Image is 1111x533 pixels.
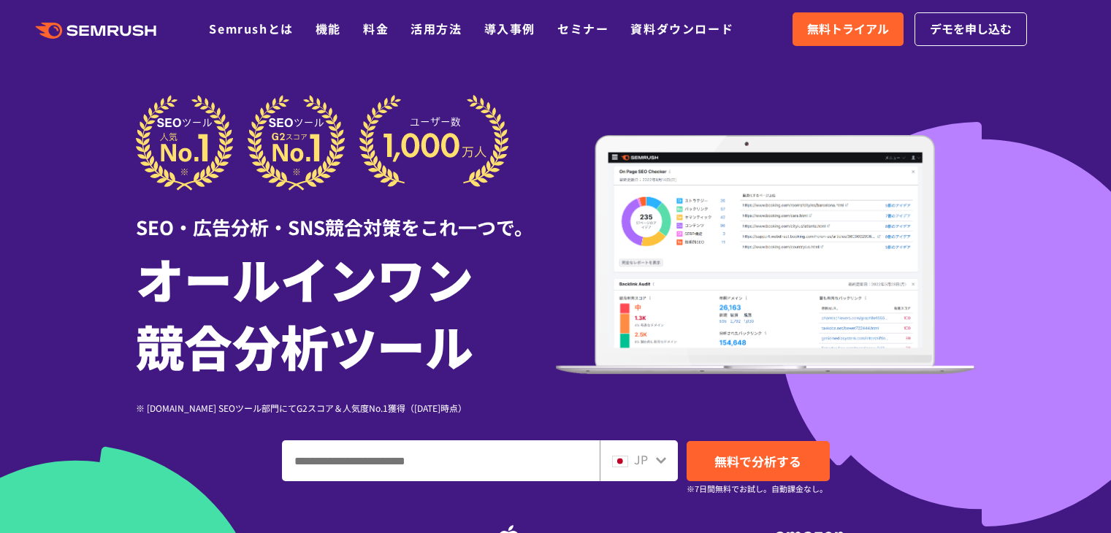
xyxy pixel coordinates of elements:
[915,12,1027,46] a: デモを申し込む
[209,20,293,37] a: Semrushとは
[807,20,889,39] span: 無料トライアル
[411,20,462,37] a: 活用方法
[136,401,556,415] div: ※ [DOMAIN_NAME] SEOツール部門にてG2スコア＆人気度No.1獲得（[DATE]時点）
[283,441,599,480] input: ドメイン、キーワードまたはURLを入力してください
[793,12,904,46] a: 無料トライアル
[930,20,1012,39] span: デモを申し込む
[557,20,608,37] a: セミナー
[136,191,556,241] div: SEO・広告分析・SNS競合対策をこれ一つで。
[687,482,828,496] small: ※7日間無料でお試し。自動課金なし。
[136,245,556,379] h1: オールインワン 競合分析ツール
[363,20,389,37] a: 料金
[687,441,830,481] a: 無料で分析する
[316,20,341,37] a: 機能
[714,452,801,470] span: 無料で分析する
[634,450,648,468] span: JP
[484,20,535,37] a: 導入事例
[630,20,733,37] a: 資料ダウンロード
